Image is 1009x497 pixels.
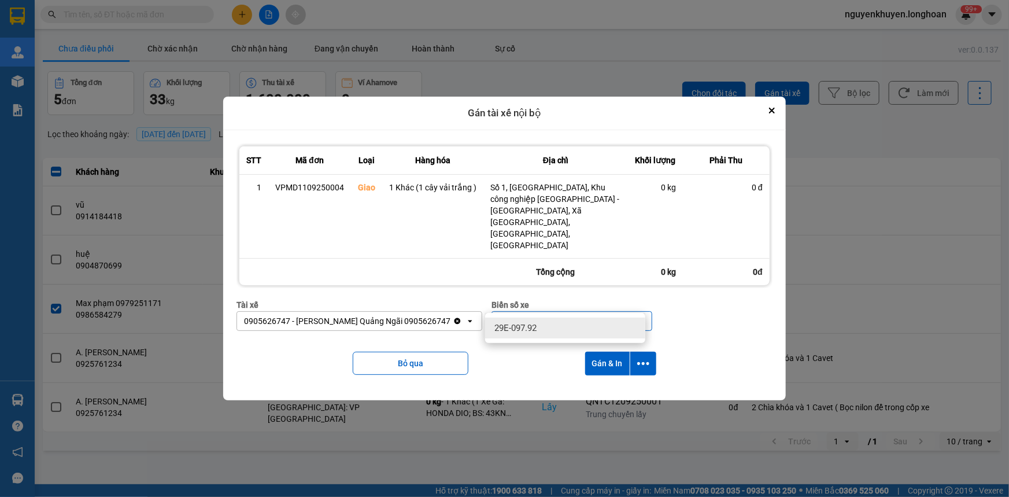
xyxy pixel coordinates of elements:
[453,316,462,326] svg: Clear value
[465,316,475,326] svg: open
[223,97,786,400] div: dialog
[485,313,645,343] ul: Menu
[246,153,261,167] div: STT
[585,352,630,375] button: Gán & In
[690,182,763,193] div: 0 đ
[236,299,482,311] div: Tài xế
[690,153,763,167] div: Phải Thu
[628,259,683,285] div: 0 kg
[389,182,476,193] div: 1 Khác (1 cây vải trắng )
[353,352,468,375] button: Bỏ qua
[765,104,779,117] button: Close
[246,182,261,193] div: 1
[490,153,621,167] div: Địa chỉ
[389,153,476,167] div: Hàng hóa
[275,153,344,167] div: Mã đơn
[223,97,786,130] div: Gán tài xế nội bộ
[452,315,453,327] input: Selected 0905626747 - Nguyễn Khuyến Quảng Ngãi 0905626747.
[683,259,770,285] div: 0đ
[358,182,375,193] div: Giao
[358,153,375,167] div: Loại
[275,182,344,193] div: VPMD1109250004
[244,315,450,327] div: 0905626747 - [PERSON_NAME] Quảng Ngãi 0905626747
[635,153,676,167] div: Khối lượng
[635,182,676,193] div: 0 kg
[491,299,652,311] div: Biển số xe
[494,322,537,334] span: 29E-097.92
[483,259,628,285] div: Tổng cộng
[490,182,621,251] div: Số 1, [GEOGRAPHIC_DATA], Khu công nghiệp [GEOGRAPHIC_DATA] - [GEOGRAPHIC_DATA], Xã [GEOGRAPHIC_DA...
